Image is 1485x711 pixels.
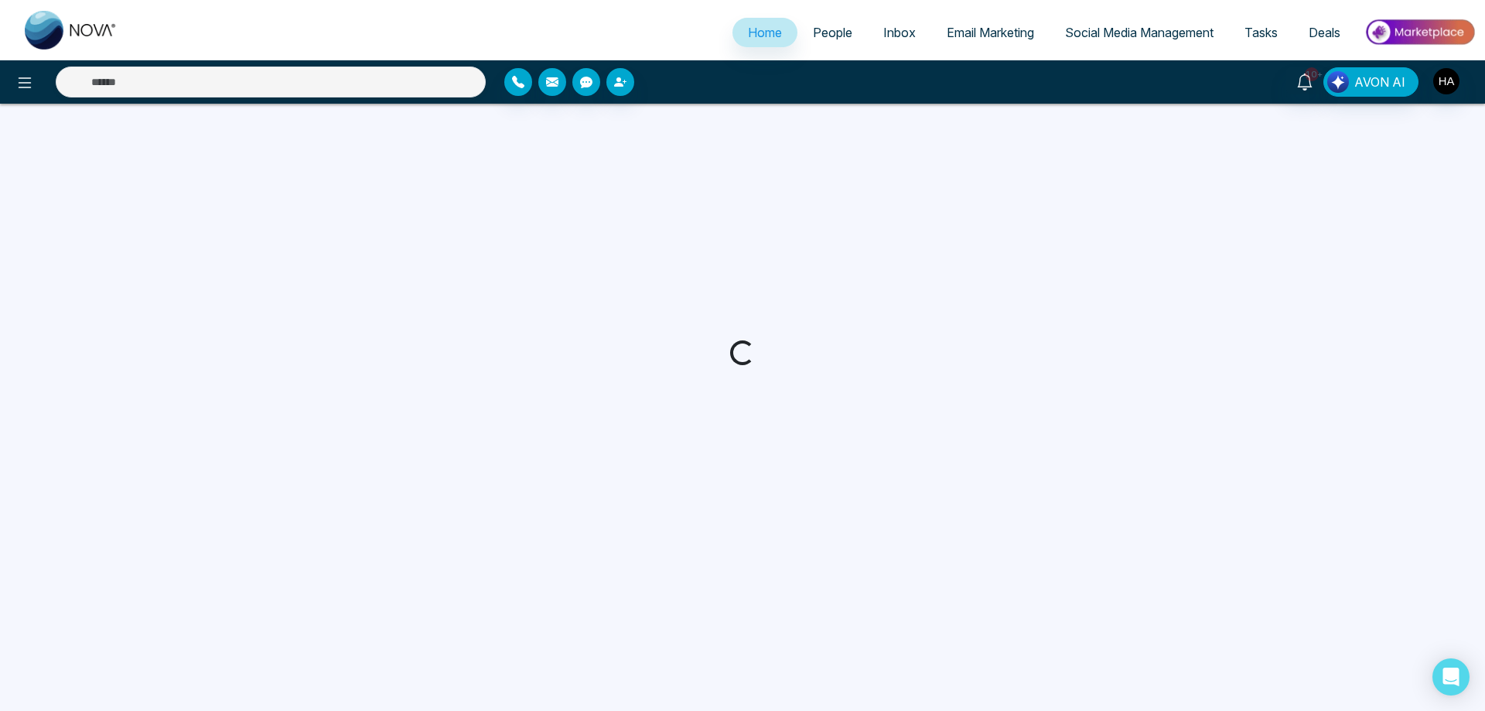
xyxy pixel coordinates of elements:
[1229,18,1293,47] a: Tasks
[1354,73,1405,91] span: AVON AI
[1432,658,1470,696] div: Open Intercom Messenger
[1433,68,1459,94] img: User Avatar
[1286,67,1323,94] a: 10+
[1323,67,1418,97] button: AVON AI
[1364,15,1476,50] img: Market-place.gif
[883,25,916,40] span: Inbox
[25,11,118,50] img: Nova CRM Logo
[748,25,782,40] span: Home
[1244,25,1278,40] span: Tasks
[1065,25,1214,40] span: Social Media Management
[1309,25,1340,40] span: Deals
[868,18,931,47] a: Inbox
[813,25,852,40] span: People
[1327,71,1349,93] img: Lead Flow
[797,18,868,47] a: People
[931,18,1050,47] a: Email Marketing
[1050,18,1229,47] a: Social Media Management
[947,25,1034,40] span: Email Marketing
[1305,67,1319,81] span: 10+
[732,18,797,47] a: Home
[1293,18,1356,47] a: Deals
